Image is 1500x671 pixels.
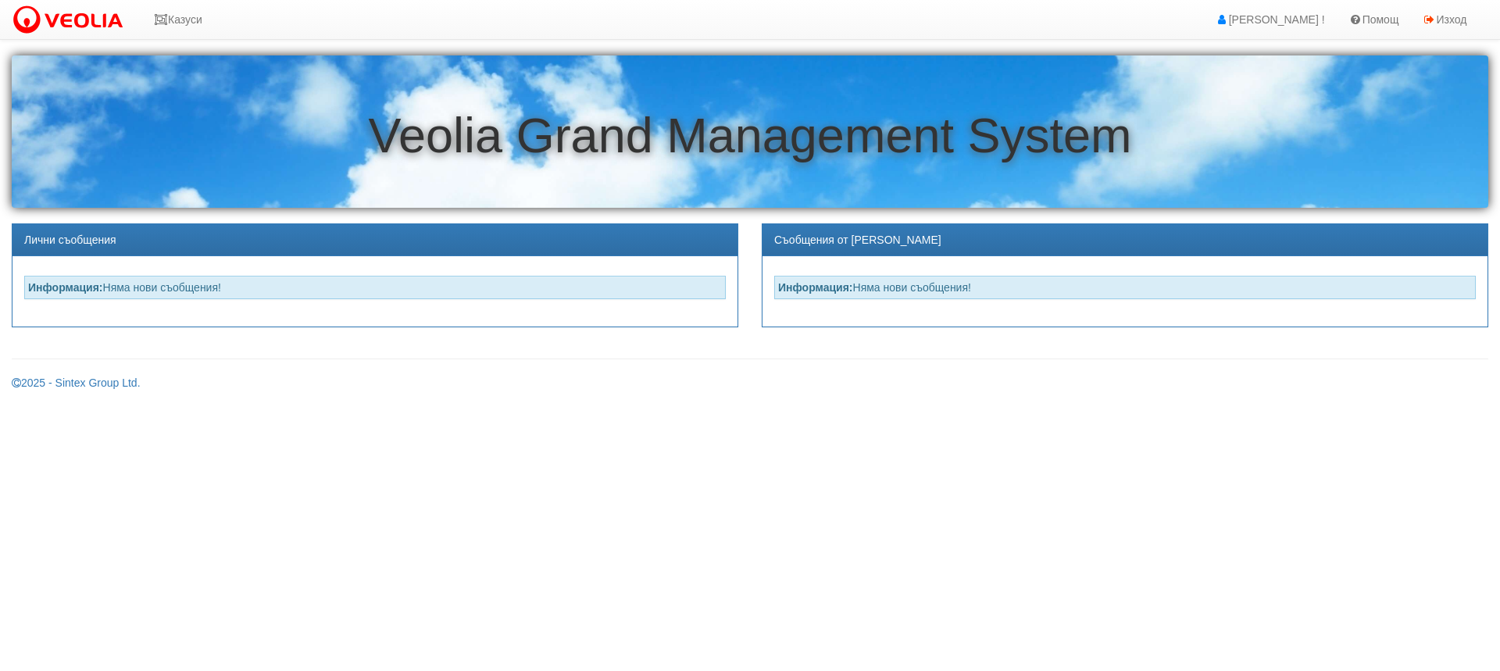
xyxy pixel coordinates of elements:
a: 2025 - Sintex Group Ltd. [12,377,141,389]
h1: Veolia Grand Management System [12,109,1488,162]
div: Няма нови съобщения! [774,276,1476,299]
strong: Информация: [778,281,853,294]
strong: Информация: [28,281,103,294]
div: Лични съобщения [12,224,737,256]
div: Няма нови съобщения! [24,276,726,299]
div: Съобщения от [PERSON_NAME] [762,224,1487,256]
img: VeoliaLogo.png [12,4,130,37]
